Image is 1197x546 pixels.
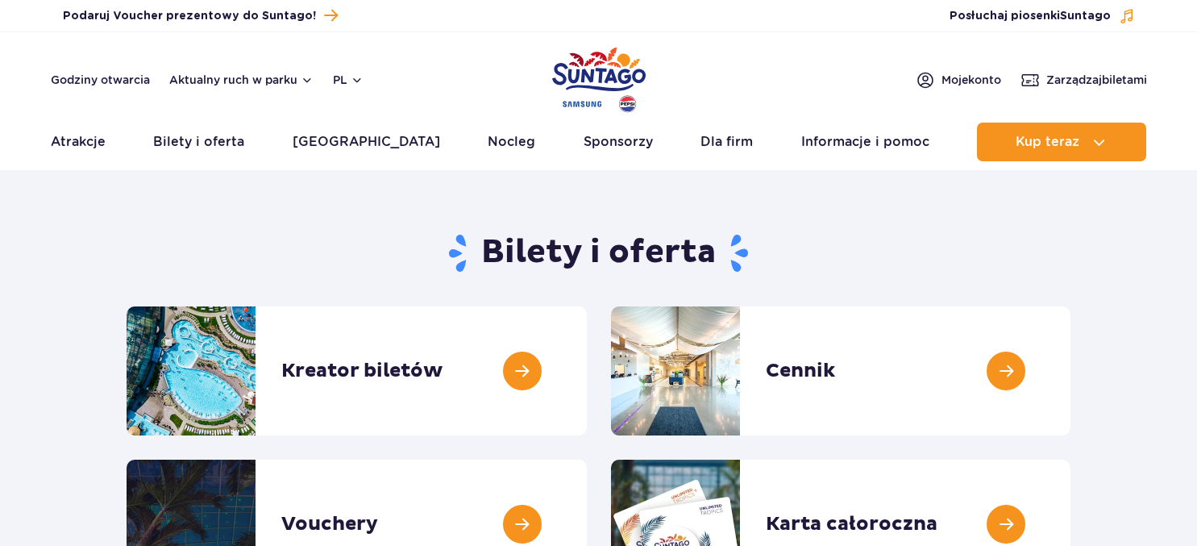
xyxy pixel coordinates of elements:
[1046,72,1147,88] span: Zarządzaj biletami
[1060,10,1111,22] span: Suntago
[1016,135,1079,149] span: Kup teraz
[51,72,150,88] a: Godziny otwarcia
[552,40,646,115] a: Park of Poland
[127,232,1070,274] h1: Bilety i oferta
[801,123,929,161] a: Informacje i pomoc
[977,123,1146,161] button: Kup teraz
[333,72,364,88] button: pl
[950,8,1135,24] button: Posłuchaj piosenkiSuntago
[153,123,244,161] a: Bilety i oferta
[916,70,1001,90] a: Mojekonto
[63,5,338,27] a: Podaruj Voucher prezentowy do Suntago!
[1020,70,1147,90] a: Zarządzajbiletami
[63,8,316,24] span: Podaruj Voucher prezentowy do Suntago!
[941,72,1001,88] span: Moje konto
[950,8,1111,24] span: Posłuchaj piosenki
[700,123,753,161] a: Dla firm
[488,123,535,161] a: Nocleg
[169,73,314,86] button: Aktualny ruch w parku
[584,123,653,161] a: Sponsorzy
[293,123,440,161] a: [GEOGRAPHIC_DATA]
[51,123,106,161] a: Atrakcje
